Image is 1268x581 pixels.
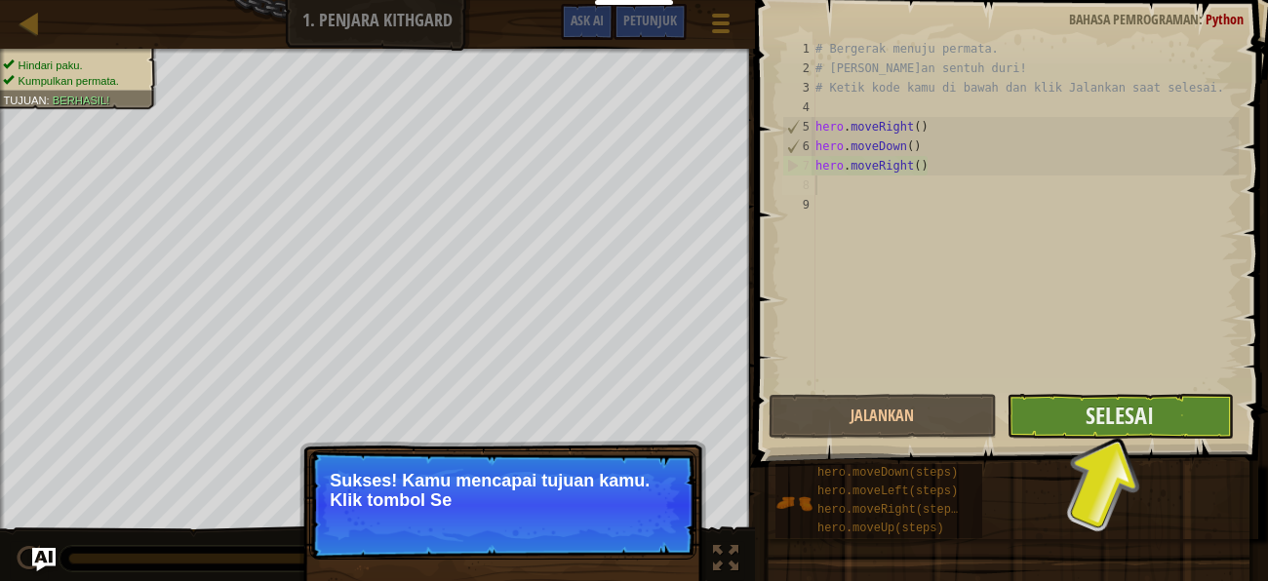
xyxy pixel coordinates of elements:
[817,484,958,498] span: hero.moveLeft(steps)
[623,11,677,29] span: Petunjuk
[1086,400,1154,431] span: Selesai
[782,39,815,58] div: 1
[3,58,145,73] li: Hindari paku.
[782,58,815,78] div: 2
[783,117,815,136] div: 5
[1007,394,1234,439] button: Selesai
[32,548,56,571] button: Ask AI
[1206,10,1244,28] span: Python
[817,522,944,535] span: hero.moveUp(steps)
[330,471,676,510] p: Sukses! Kamu mencapai tujuan kamu. Klik tombol Se
[782,78,815,97] div: 3
[19,74,119,87] span: Kumpulkan permata.
[47,94,53,106] span: :
[783,156,815,175] div: 7
[782,97,815,117] div: 4
[775,484,812,522] img: portrait.png
[696,4,745,50] button: Tampilkan menu permainan
[817,466,958,480] span: hero.moveDown(steps)
[783,136,815,156] div: 6
[1069,10,1199,28] span: Bahasa pemrograman
[3,94,46,106] span: Tujuan
[3,73,145,89] li: Kumpulkan permata.
[782,195,815,214] div: 9
[53,94,110,106] span: Berhasil!
[19,58,83,71] span: Hindari paku.
[817,503,965,517] span: hero.moveRight(steps)
[1199,10,1206,28] span: :
[571,11,604,29] span: Ask AI
[782,175,815,195] div: 8
[561,4,614,40] button: Ask AI
[769,394,996,439] button: Jalankan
